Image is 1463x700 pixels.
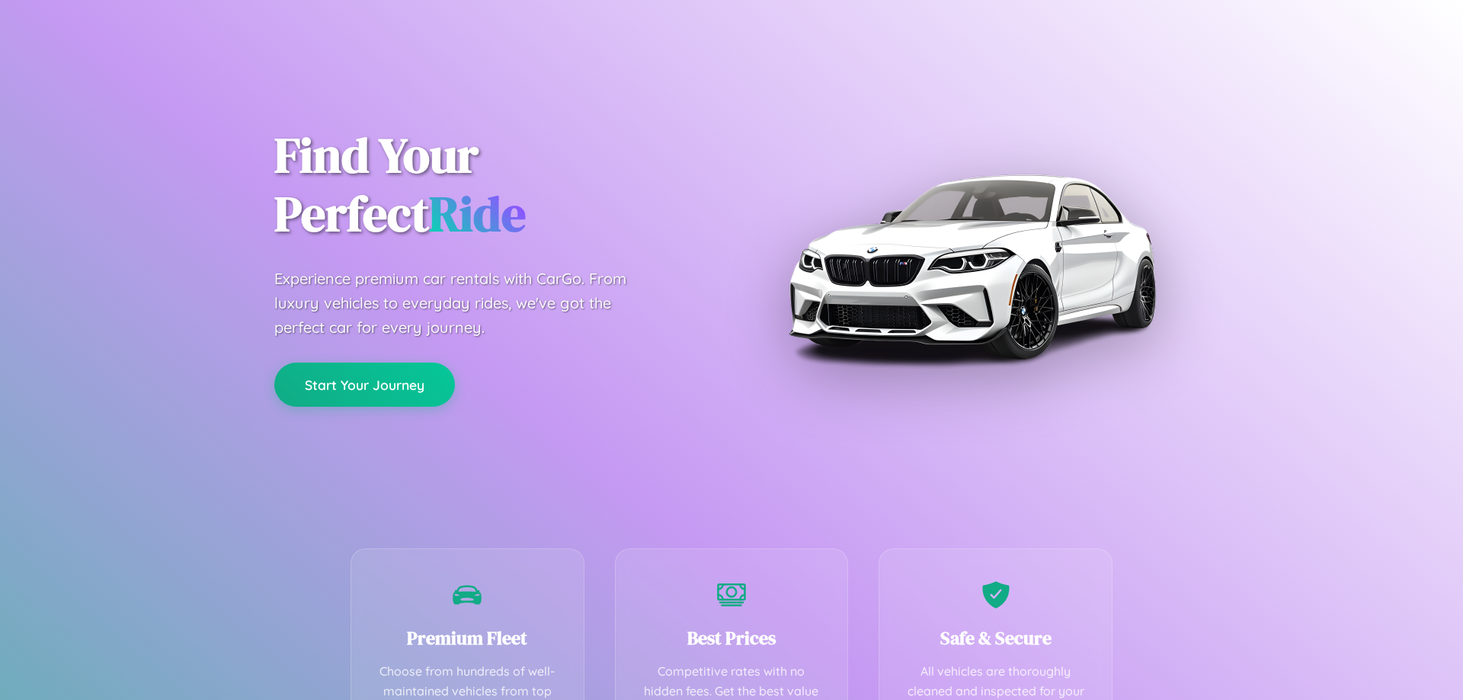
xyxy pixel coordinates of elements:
[429,181,526,247] span: Ride
[902,625,1089,650] h3: Safe & Secure
[639,625,825,650] h3: Best Prices
[274,126,709,244] h1: Find Your Perfect
[781,76,1162,457] img: Premium BMW car rental vehicle
[274,363,455,407] button: Start Your Journey
[274,267,655,340] p: Experience premium car rentals with CarGo. From luxury vehicles to everyday rides, we've got the ...
[374,625,561,650] h3: Premium Fleet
